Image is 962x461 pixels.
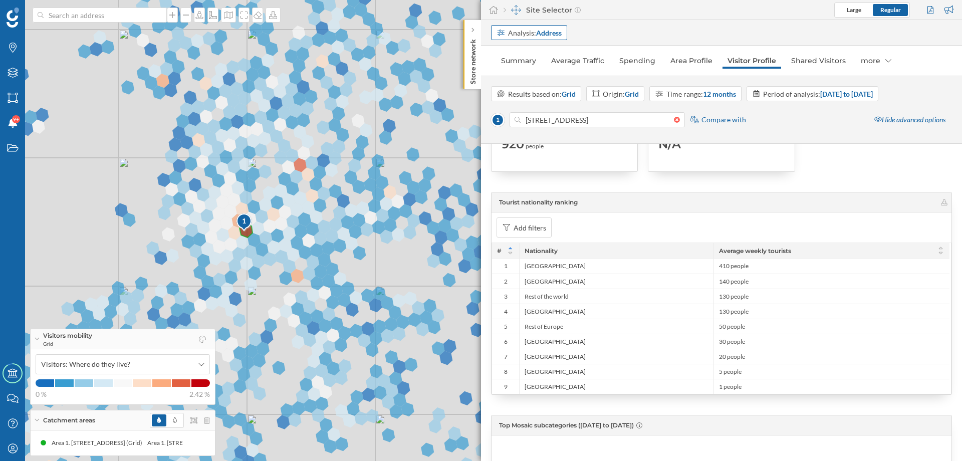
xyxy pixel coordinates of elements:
[519,379,713,394] div: [GEOGRAPHIC_DATA]
[519,289,713,304] div: Rest of the world
[820,90,873,98] strong: [DATE] to [DATE]
[43,416,95,425] span: Catchment areas
[41,359,130,369] span: Visitors: Where do they live?
[499,198,578,207] span: Tourist nationality ranking
[492,349,519,364] div: 7
[786,53,851,69] a: Shared Visitors
[719,293,749,301] span: 130 people
[492,319,519,334] div: 5
[43,340,92,347] span: Grid
[502,136,524,152] span: 920
[719,278,749,286] span: 140 people
[236,216,253,226] div: 1
[508,28,562,38] div: Analysis:
[491,113,505,127] span: 1
[519,259,713,274] div: [GEOGRAPHIC_DATA]
[625,90,639,98] strong: Grid
[536,29,562,37] strong: Address
[43,331,92,340] span: Visitors mobility
[21,7,57,16] span: Soporte
[514,222,546,233] div: Add filters
[51,438,146,448] div: Area 1. [STREET_ADDRESS] (Grid)
[719,368,742,376] span: 5 people
[719,247,791,255] span: Average weekly tourists
[701,115,746,125] span: Compare with
[658,136,681,152] span: N/A
[468,35,478,84] p: Store network
[868,111,951,129] div: Hide advanced options
[492,289,519,304] div: 3
[526,142,544,151] span: people
[492,364,519,379] div: 8
[236,213,251,231] div: 1
[496,53,541,69] a: Summary
[562,90,576,98] strong: Grid
[723,53,781,69] a: Visitor Profile
[511,5,521,15] img: dashboards-manager.svg
[519,319,713,334] div: Rest of Europe
[719,308,749,316] span: 130 people
[504,5,581,15] div: Site Selector
[508,89,576,99] div: Results based on:
[189,389,210,399] span: 2.42 %
[856,53,896,69] div: more
[719,323,745,331] span: 50 people
[519,334,713,349] div: [GEOGRAPHIC_DATA]
[519,274,713,289] div: [GEOGRAPHIC_DATA]
[880,6,901,14] span: Regular
[603,89,639,99] div: Origin:
[492,334,519,349] div: 6
[13,114,19,124] span: 9+
[519,243,713,258] div: Nationality
[236,213,253,233] img: pois-map-marker.svg
[519,364,713,379] div: [GEOGRAPHIC_DATA]
[7,8,19,28] img: Geoblink Logo
[719,338,745,346] span: 30 people
[492,274,519,289] div: 2
[719,353,745,361] span: 20 people
[146,438,242,448] div: Area 1. [STREET_ADDRESS] (Grid)
[492,379,519,394] div: 9
[719,383,742,391] span: 1 people
[492,259,519,274] div: 1
[719,262,749,270] span: 410 people
[499,421,634,429] span: Top Mosaic subcategories ([DATE] to [DATE])
[665,53,717,69] a: Area Profile
[492,304,519,319] div: 4
[703,90,736,98] strong: 12 months
[546,53,609,69] a: Average Traffic
[763,89,873,99] div: Period of analysis:
[36,389,47,399] span: 0 %
[614,53,660,69] a: Spending
[666,89,736,99] div: Time range:
[519,349,713,364] div: [GEOGRAPHIC_DATA]
[492,243,519,258] div: #
[519,304,713,319] div: [GEOGRAPHIC_DATA]
[847,6,861,14] span: Large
